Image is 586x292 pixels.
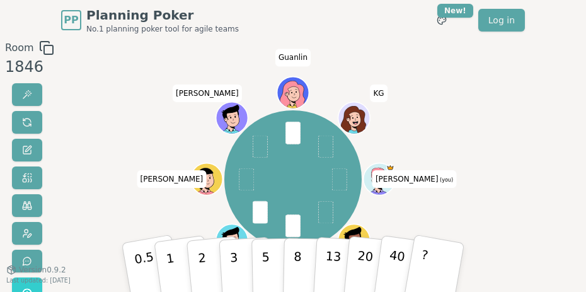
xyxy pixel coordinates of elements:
button: Reveal votes [12,83,42,106]
button: Send feedback [12,250,42,272]
span: Last updated: [DATE] [6,277,71,284]
span: No.1 planning poker tool for agile teams [86,24,239,34]
div: New! [437,4,473,18]
span: Click to change your name [137,170,207,188]
span: Room [5,40,34,55]
button: Reset votes [12,111,42,134]
a: Log in [478,9,525,32]
button: Change avatar [12,222,42,245]
span: Click to change your name [173,85,242,102]
button: Change name [12,139,42,161]
button: New! [430,9,453,32]
span: (you) [439,177,454,183]
span: Planning Poker [86,6,239,24]
span: Alice is the host [386,165,394,173]
span: Version 0.9.2 [19,265,66,275]
button: Watch only [12,194,42,217]
span: Click to change your name [275,49,311,67]
div: 1846 [5,55,54,78]
button: Version0.9.2 [6,265,66,275]
span: PP [64,13,78,28]
a: PPPlanning PokerNo.1 planning poker tool for agile teams [61,6,239,34]
button: Change deck [12,166,42,189]
span: Click to change your name [370,85,387,102]
button: Click to change your avatar [364,165,394,195]
span: Click to change your name [372,170,456,188]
